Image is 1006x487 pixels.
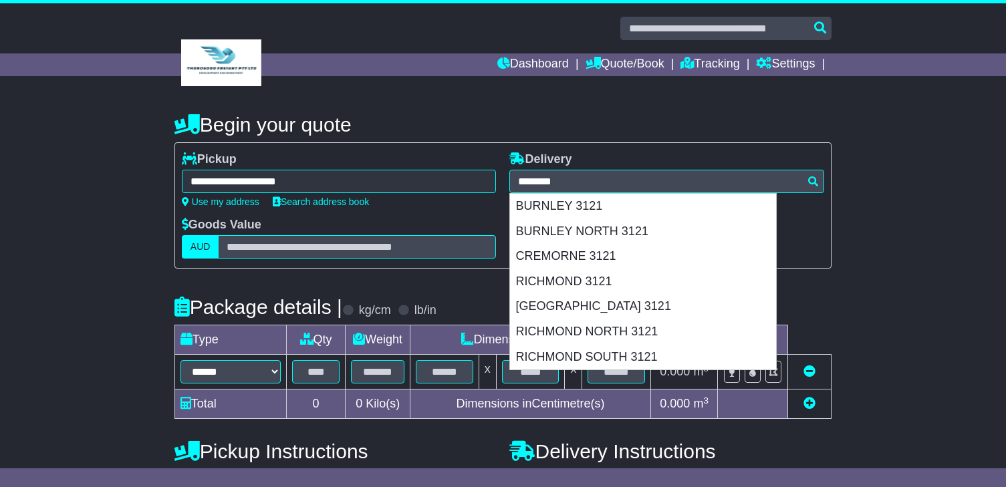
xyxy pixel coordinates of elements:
div: RICHMOND 3121 [510,269,776,295]
h4: Package details | [174,296,342,318]
td: Weight [346,325,410,355]
a: Dashboard [497,53,569,76]
td: Kilo(s) [346,389,410,419]
div: [GEOGRAPHIC_DATA] 3121 [510,294,776,319]
label: Delivery [509,152,572,167]
div: BURNLEY 3121 [510,194,776,219]
span: 0.000 [660,397,690,410]
td: Dimensions in Centimetre(s) [410,389,651,419]
span: m [693,397,709,410]
label: lb/in [414,303,436,318]
td: Qty [286,325,345,355]
a: Quote/Book [586,53,664,76]
a: Tracking [680,53,739,76]
div: CREMORNE 3121 [510,244,776,269]
a: Search address book [273,196,369,207]
label: Pickup [182,152,237,167]
span: 0.000 [660,365,690,378]
h4: Delivery Instructions [509,440,832,462]
label: AUD [182,235,219,259]
td: x [479,355,496,389]
td: Dimensions (L x W x H) [410,325,651,355]
span: 0 [356,397,362,410]
a: Settings [756,53,815,76]
label: Goods Value [182,218,261,232]
td: 0 [286,389,345,419]
a: Remove this item [803,365,815,378]
a: Add new item [803,397,815,410]
typeahead: Please provide city [509,170,824,193]
a: Use my address [182,196,259,207]
span: m [693,365,709,378]
sup: 3 [703,363,709,373]
td: Total [174,389,286,419]
div: RICHMOND NORTH 3121 [510,319,776,345]
label: kg/cm [359,303,391,318]
h4: Pickup Instructions [174,440,497,462]
td: Type [174,325,286,355]
td: x [565,355,582,389]
div: BURNLEY NORTH 3121 [510,219,776,245]
div: RICHMOND SOUTH 3121 [510,345,776,370]
sup: 3 [703,395,709,405]
h4: Begin your quote [174,114,832,136]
